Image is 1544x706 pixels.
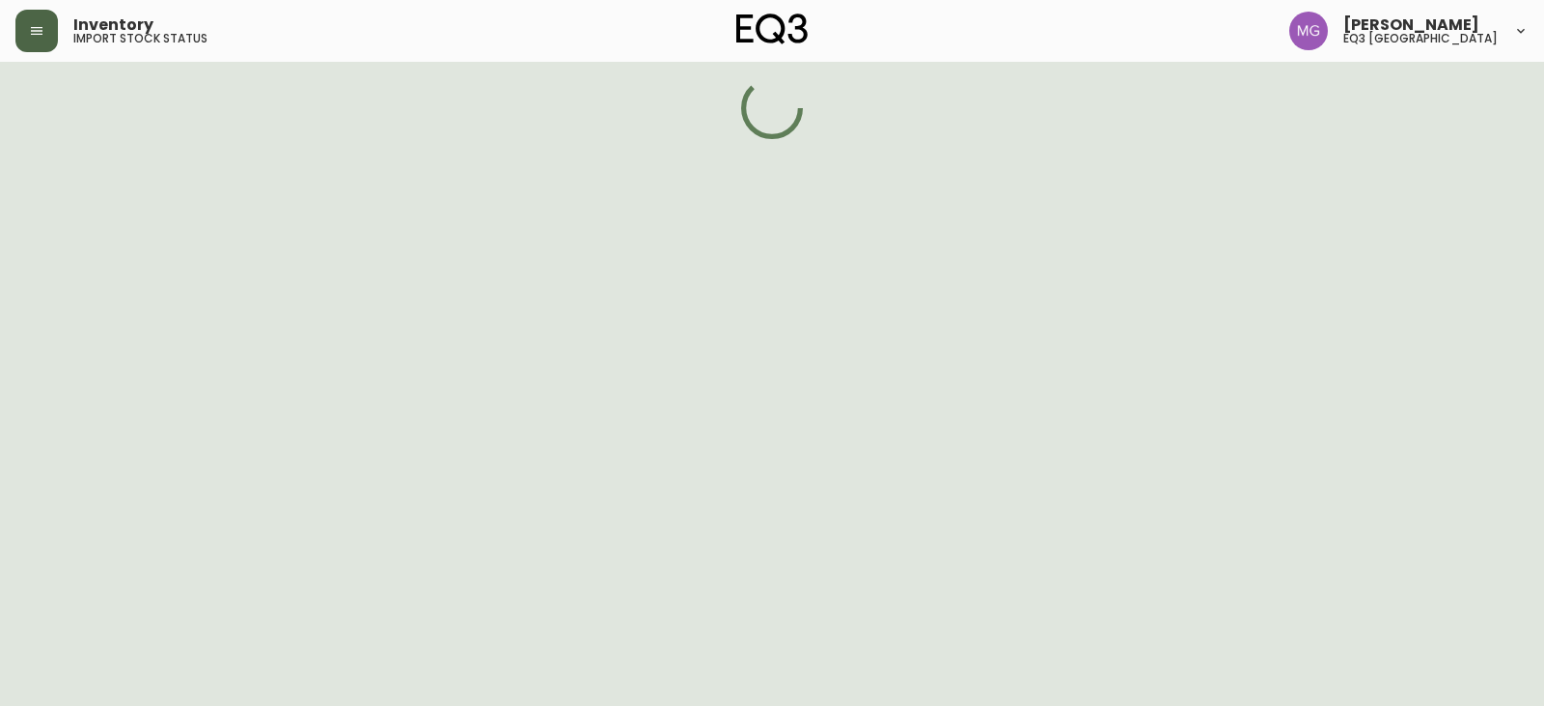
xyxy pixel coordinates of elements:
h5: import stock status [73,33,207,44]
img: de8837be2a95cd31bb7c9ae23fe16153 [1289,12,1328,50]
span: Inventory [73,17,153,33]
img: logo [736,14,808,44]
h5: eq3 [GEOGRAPHIC_DATA] [1343,33,1498,44]
span: [PERSON_NAME] [1343,17,1479,33]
